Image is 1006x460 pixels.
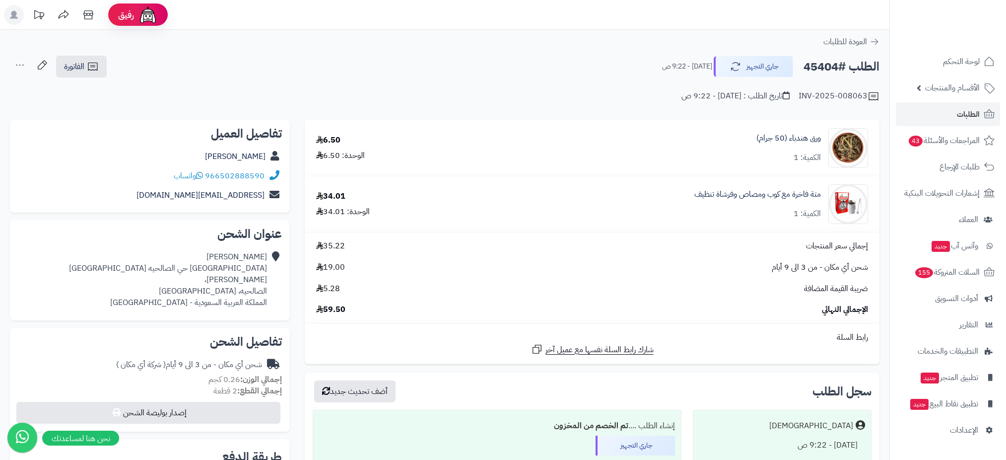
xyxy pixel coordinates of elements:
a: [EMAIL_ADDRESS][DOMAIN_NAME] [136,189,265,201]
a: الفاتورة [56,56,107,77]
a: شارك رابط السلة نفسها مع عميل آخر [531,343,654,356]
a: تحديثات المنصة [26,5,51,27]
a: المراجعات والأسئلة43 [896,129,1000,153]
span: الإجمالي النهائي [822,304,868,315]
span: ( شركة أي مكان ) [116,359,166,371]
a: تطبيق المتجرجديد [896,366,1000,389]
span: 43 [909,136,923,147]
span: تطبيق نقاط البيع [909,397,978,411]
div: 6.50 [316,135,340,146]
div: INV-2025-008063 [799,90,879,102]
small: 2 قطعة [213,385,282,397]
h2: عنوان الشحن [18,228,282,240]
span: جديد [932,241,950,252]
span: إشعارات التحويلات البنكية [904,186,980,200]
span: 155 [915,267,933,278]
img: 1645466661-Dandelion-90x90.jpg [829,128,868,168]
span: المراجعات والأسئلة [908,134,980,148]
a: ورق هندباء (50 جرام) [756,133,821,144]
a: واتساب [174,170,203,182]
div: تاريخ الطلب : [DATE] - 9:22 ص [681,90,790,102]
a: [PERSON_NAME] [205,151,266,162]
span: رفيق [118,9,134,21]
span: طلبات الإرجاع [939,160,980,174]
a: التقارير [896,313,1000,337]
a: الإعدادات [896,418,1000,442]
span: التقارير [959,318,978,332]
span: شحن أي مكان - من 3 الى 9 أيام [772,262,868,273]
small: [DATE] - 9:22 ص [662,62,712,72]
button: إصدار بوليصة الشحن [16,402,280,424]
button: جاري التجهيز [714,56,793,77]
div: [DEMOGRAPHIC_DATA] [769,420,853,432]
div: إنشاء الطلب .... [319,416,675,436]
span: العودة للطلبات [823,36,867,48]
h3: سجل الطلب [812,385,872,397]
span: التطبيقات والخدمات [918,344,978,358]
a: طلبات الإرجاع [896,155,1000,179]
div: [DATE] - 9:22 ص [699,436,865,455]
span: 35.22 [316,240,345,252]
div: شحن أي مكان - من 3 الى 9 أيام [116,359,262,371]
a: وآتس آبجديد [896,234,1000,258]
div: رابط السلة [309,332,875,343]
h2: تفاصيل العميل [18,128,282,140]
div: الوحدة: 34.01 [316,206,370,218]
div: 34.01 [316,191,345,202]
h2: تفاصيل الشحن [18,336,282,348]
img: 1742739165-Mate%20Don%20Omar%20Bundle-90x90.jpg [829,184,868,224]
span: تطبيق المتجر [920,371,978,384]
a: أدوات التسويق [896,287,1000,310]
a: تطبيق نقاط البيعجديد [896,392,1000,416]
a: التطبيقات والخدمات [896,339,1000,363]
div: الكمية: 1 [794,208,821,220]
span: الطلبات [957,107,980,121]
div: جاري التجهيز [596,436,675,456]
button: أضف تحديث جديد [314,381,396,402]
b: تم الخصم من المخزون [554,420,628,432]
a: السلات المتروكة155 [896,260,1000,284]
span: أدوات التسويق [935,292,978,306]
span: 19.00 [316,262,345,273]
span: جديد [921,373,939,383]
span: وآتس آب [931,239,978,253]
span: الإعدادات [950,423,978,437]
span: ضريبة القيمة المضافة [804,283,868,295]
a: إشعارات التحويلات البنكية [896,181,1000,205]
span: 59.50 [316,304,345,315]
a: العملاء [896,208,1000,231]
a: لوحة التحكم [896,50,1000,74]
div: الوحدة: 6.50 [316,150,365,161]
small: 0.26 كجم [208,374,282,385]
span: لوحة التحكم [943,55,980,69]
span: شارك رابط السلة نفسها مع عميل آخر [545,344,654,356]
span: الفاتورة [64,61,84,73]
div: الكمية: 1 [794,152,821,163]
a: العودة للطلبات [823,36,879,48]
a: متة فاخرة مع كوب ومصاص وفرشاة تنظيف [694,189,821,200]
span: جديد [910,399,929,410]
span: العملاء [959,213,978,227]
div: [PERSON_NAME] [GEOGRAPHIC_DATA] حي الصالحيه [GEOGRAPHIC_DATA][PERSON_NAME]، الصالحيه، [GEOGRAPHIC... [18,251,267,308]
span: إجمالي سعر المنتجات [806,240,868,252]
span: السلات المتروكة [914,265,980,279]
span: 5.28 [316,283,340,295]
a: الطلبات [896,102,1000,126]
h2: الطلب #45404 [804,57,879,77]
img: ai-face.png [138,5,158,25]
span: الأقسام والمنتجات [925,81,980,95]
strong: إجمالي القطع: [237,385,282,397]
strong: إجمالي الوزن: [240,374,282,385]
a: 966502888590 [205,170,265,182]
